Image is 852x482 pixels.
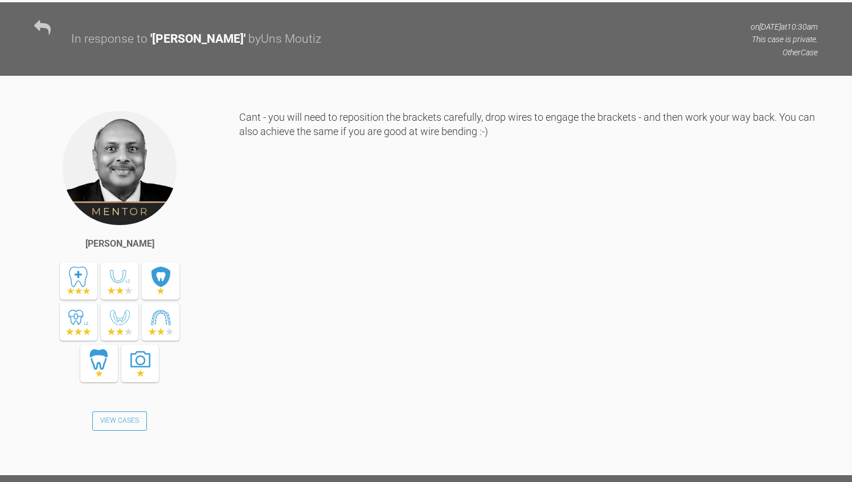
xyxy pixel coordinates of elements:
[239,110,818,458] div: Cant - you will need to reposition the brackets carefully, drop wires to engage the brackets - an...
[85,236,154,251] div: [PERSON_NAME]
[248,30,321,49] div: by Uns Moutiz
[751,21,818,33] p: on [DATE] at 10:30am
[62,110,178,226] img: Utpalendu Bose
[71,30,148,49] div: In response to
[751,46,818,59] p: Other Case
[150,30,245,49] div: ' [PERSON_NAME] '
[92,411,147,431] a: View Cases
[751,33,818,46] p: This case is private.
